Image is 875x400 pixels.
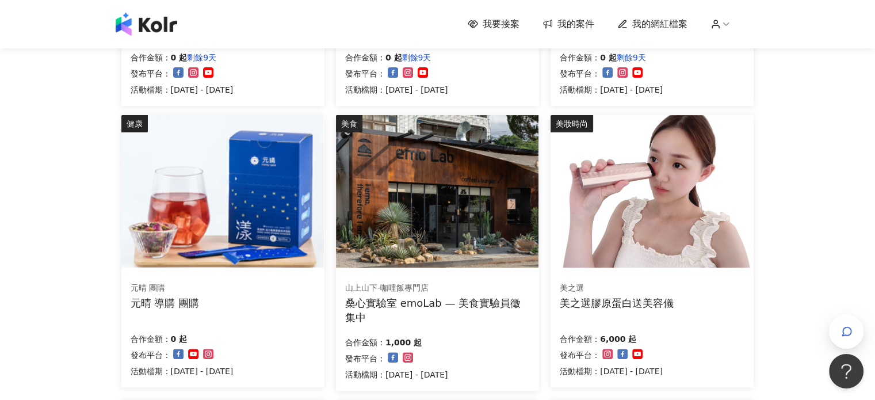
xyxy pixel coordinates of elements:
div: 健康 [121,115,148,132]
img: 漾漾神｜活力莓果康普茶沖泡粉 [121,115,324,268]
p: 0 起 [385,51,402,64]
p: 合作金額： [345,51,385,64]
div: 元晴 導購 團購 [131,296,199,310]
a: 我的案件 [542,18,594,31]
img: 美之選膠原蛋白送RF美容儀 [551,115,753,268]
p: 剩餘9天 [402,51,431,64]
div: 桑心實驗室 emoLab — 美食實驗員徵集中 [345,296,530,325]
p: 發布平台： [345,352,385,365]
div: 美食 [336,115,362,132]
p: 合作金額： [560,51,600,64]
p: 發布平台： [345,67,385,81]
div: 山上山下-咖哩飯專門店 [345,283,529,294]
p: 發布平台： [560,348,600,362]
iframe: Help Scout Beacon - Open [829,354,863,388]
p: 0 起 [171,51,188,64]
p: 活動檔期：[DATE] - [DATE] [131,83,234,97]
p: 合作金額： [131,51,171,64]
div: 元晴 團購 [131,283,199,294]
p: 0 起 [600,51,617,64]
p: 活動檔期：[DATE] - [DATE] [560,83,663,97]
p: 0 起 [171,332,188,346]
div: 美之選 [560,283,674,294]
a: 我要接案 [468,18,519,31]
img: 情緒食光實驗計畫 [336,115,538,268]
p: 活動檔期：[DATE] - [DATE] [345,83,448,97]
p: 合作金額： [560,332,600,346]
p: 合作金額： [345,336,385,349]
span: 我要接案 [483,18,519,31]
p: 發布平台： [131,348,171,362]
span: 我的案件 [557,18,594,31]
p: 剩餘9天 [187,51,216,64]
p: 發布平台： [131,67,171,81]
p: 活動檔期：[DATE] - [DATE] [131,364,234,378]
p: 1,000 起 [385,336,422,349]
p: 發布平台： [560,67,600,81]
p: 合作金額： [131,332,171,346]
p: 6,000 起 [600,332,636,346]
span: 我的網紅檔案 [632,18,687,31]
p: 剩餘9天 [617,51,646,64]
div: 美妝時尚 [551,115,593,132]
p: 活動檔期：[DATE] - [DATE] [560,364,663,378]
div: 美之選膠原蛋白送美容儀 [560,296,674,310]
a: 我的網紅檔案 [617,18,687,31]
p: 活動檔期：[DATE] - [DATE] [345,368,448,382]
img: logo [116,13,177,36]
